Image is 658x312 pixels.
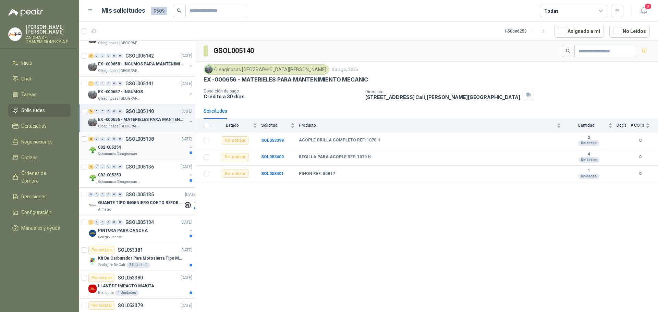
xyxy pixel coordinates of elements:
div: 0 [106,220,111,225]
th: Solicitud [261,119,299,132]
p: [DATE] [181,302,192,309]
p: SOL053381 [118,248,143,252]
p: GSOL005134 [125,220,154,225]
img: Logo peakr [8,8,43,16]
div: 0 [100,109,105,114]
p: PINTURA PARA CANCHA [98,227,148,234]
div: 0 [100,192,105,197]
span: Remisiones [21,193,47,200]
div: Por cotizar [88,274,115,282]
a: Licitaciones [8,120,71,133]
div: 0 [94,137,99,141]
div: 0 [118,81,123,86]
button: 3 [637,5,650,17]
b: 1 [565,169,612,174]
p: 002-005253 [98,172,121,178]
b: 0 [631,171,650,177]
div: 0 [106,164,111,169]
span: 3 [644,3,652,10]
div: Solicitudes [204,107,227,115]
div: 0 [100,220,105,225]
div: 0 [94,109,99,114]
a: Órdenes de Compra [8,167,71,187]
div: 0 [118,137,123,141]
div: 0 [112,81,117,86]
p: EX -000657 - INSUMOS [98,89,143,95]
div: 0 [112,220,117,225]
b: REGILLA PARA ACOPLE REF: 1070 H [299,154,371,160]
a: 3 0 0 0 0 0 GSOL005142[DATE] Company LogoEX -000658 - INSUMOS PARA MANTENIMIENTO MECANICOOleagino... [88,52,194,74]
p: Oleaginosas [GEOGRAPHIC_DATA][PERSON_NAME] [98,96,141,101]
h1: Mis solicitudes [101,6,145,16]
a: Remisiones [8,190,71,203]
a: Manuales y ayuda [8,222,71,235]
div: 2 [88,137,94,141]
button: Asignado a mi [554,25,604,38]
a: Por cotizarSOL053381[DATE] Company LogoKit De Carburador Para Motosierra Tipo M250 - ZamaZoologic... [79,243,195,271]
p: GSOL005135 [125,192,154,197]
p: Oleaginosas [GEOGRAPHIC_DATA][PERSON_NAME] [98,68,141,74]
div: 0 [100,81,105,86]
p: [DATE] [181,53,192,59]
p: Oleaginosas [GEOGRAPHIC_DATA][PERSON_NAME] [98,124,141,129]
p: Salamanca Oleaginosas SAS [98,179,141,185]
div: Por cotizar [222,136,248,145]
p: GSOL005140 [125,109,154,114]
p: [DATE] [181,219,192,226]
p: [DATE] [181,247,192,253]
img: Company Logo [88,174,97,182]
p: Oleaginosas [GEOGRAPHIC_DATA][PERSON_NAME] [98,40,141,46]
div: 0 [94,81,99,86]
img: Company Logo [88,90,97,99]
a: Chat [8,72,71,85]
p: EX -000656 - MATERIELES PARA MANTENIMIENTO MECANIC [204,76,368,83]
p: Blanquita [98,290,114,296]
span: Manuales y ayuda [21,224,60,232]
b: 4 [565,152,612,157]
div: 0 [112,137,117,141]
p: [DATE] [185,191,197,198]
div: Por cotizar [222,153,248,161]
div: 3 Unidades [126,262,150,268]
div: 0 [118,220,123,225]
p: SOL053379 [118,303,143,308]
div: 0 [118,109,123,114]
div: 1 Unidades [115,290,139,296]
span: Estado [213,123,252,128]
div: 0 [106,109,111,114]
div: 0 [88,192,94,197]
div: 0 [100,53,105,58]
img: Company Logo [88,146,97,154]
div: 0 [94,53,99,58]
a: Cotizar [8,151,71,164]
h3: GSOL005140 [214,46,255,56]
a: Tareas [8,88,71,101]
span: Chat [21,75,32,83]
p: ANDINA DE TRANSMISIONES S.A.S [26,36,71,44]
th: # COTs [631,119,658,132]
div: 0 [112,53,117,58]
p: Zoologico De Cali [98,262,125,268]
div: 0 [106,192,111,197]
div: Unidades [578,140,599,146]
b: ACOPLE GRILLA COMPLETO REF: 1070 H [299,138,380,143]
a: SOL053400 [261,154,284,159]
p: [DATE] [181,136,192,142]
p: Crédito a 30 días [204,93,360,99]
span: Tareas [21,91,36,98]
span: search [566,49,571,53]
span: Producto [299,123,556,128]
span: Licitaciones [21,122,47,130]
p: GUANTE TIPO INGENIERO CORTO REFORZADO [98,200,183,206]
th: Producto [299,119,565,132]
p: [DATE] [181,80,192,87]
b: 0 [631,154,650,160]
div: 0 [118,192,123,197]
div: 1 [88,81,94,86]
th: Cantidad [565,119,617,132]
b: SOL053399 [261,138,284,143]
span: Cotizar [21,154,37,161]
a: Negociaciones [8,135,71,148]
div: Oleaginosas [GEOGRAPHIC_DATA][PERSON_NAME] [204,64,329,75]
